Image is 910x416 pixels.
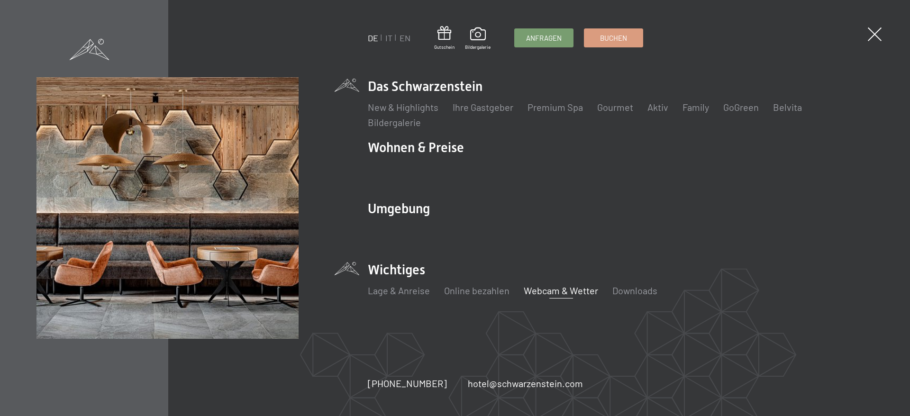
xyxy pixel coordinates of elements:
span: Anfragen [526,33,562,43]
a: Premium Spa [528,101,583,113]
a: Webcam & Wetter [524,285,598,296]
a: Buchen [584,29,643,47]
a: DE [368,33,378,43]
a: Bildergalerie [465,27,491,50]
a: Lage & Anreise [368,285,430,296]
a: Downloads [612,285,657,296]
a: Family [682,101,709,113]
span: Buchen [600,33,627,43]
a: Belvita [773,101,802,113]
span: Gutschein [434,44,455,50]
span: Bildergalerie [465,44,491,50]
a: Bildergalerie [368,117,421,128]
a: EN [400,33,410,43]
img: Wellnesshotels - Bar - Spieltische - Kinderunterhaltung [36,77,299,339]
a: Gourmet [597,101,633,113]
a: Ihre Gastgeber [453,101,513,113]
a: Gutschein [434,26,455,50]
a: New & Highlights [368,101,438,113]
a: Online bezahlen [444,285,510,296]
a: Aktiv [647,101,668,113]
a: hotel@schwarzenstein.com [468,377,583,390]
span: [PHONE_NUMBER] [368,378,447,389]
a: Anfragen [515,29,573,47]
a: [PHONE_NUMBER] [368,377,447,390]
a: GoGreen [723,101,759,113]
a: IT [385,33,392,43]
